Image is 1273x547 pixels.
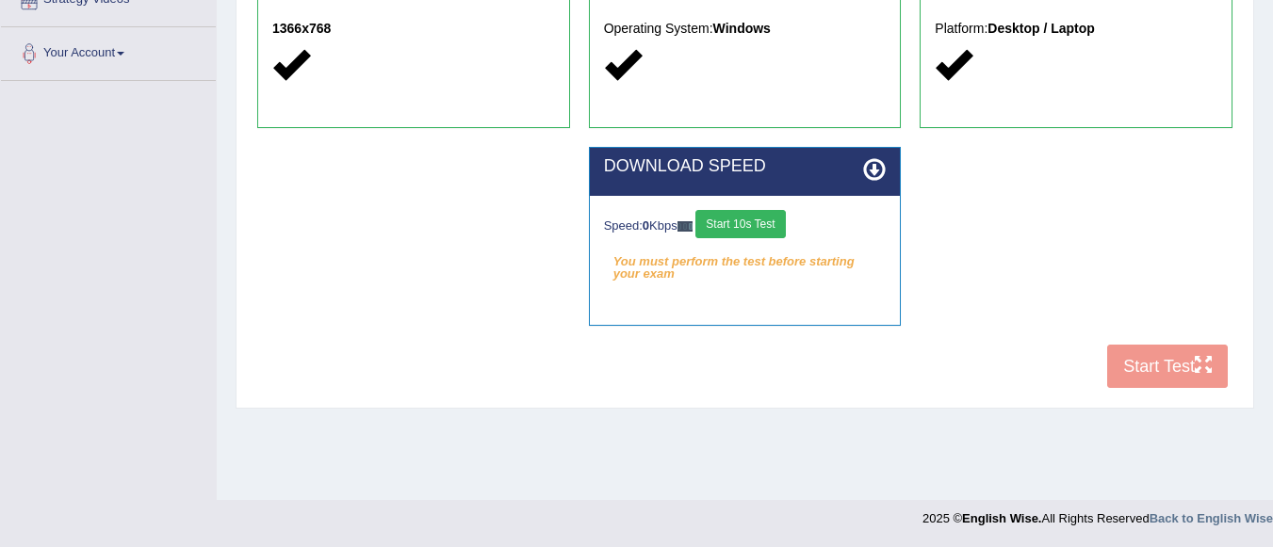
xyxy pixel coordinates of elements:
img: ajax-loader-fb-connection.gif [677,221,693,232]
strong: Desktop / Laptop [987,21,1095,36]
strong: 1366x768 [272,21,331,36]
strong: English Wise. [962,511,1041,525]
div: 2025 © All Rights Reserved [922,500,1273,527]
h5: Operating System: [604,22,887,36]
h5: Platform: [935,22,1217,36]
h2: DOWNLOAD SPEED [604,157,887,176]
div: Speed: Kbps [604,210,887,243]
em: You must perform the test before starting your exam [604,248,887,276]
button: Start 10s Test [695,210,785,238]
a: Your Account [1,27,216,74]
strong: 0 [643,218,649,233]
a: Back to English Wise [1150,511,1273,525]
strong: Windows [713,21,771,36]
